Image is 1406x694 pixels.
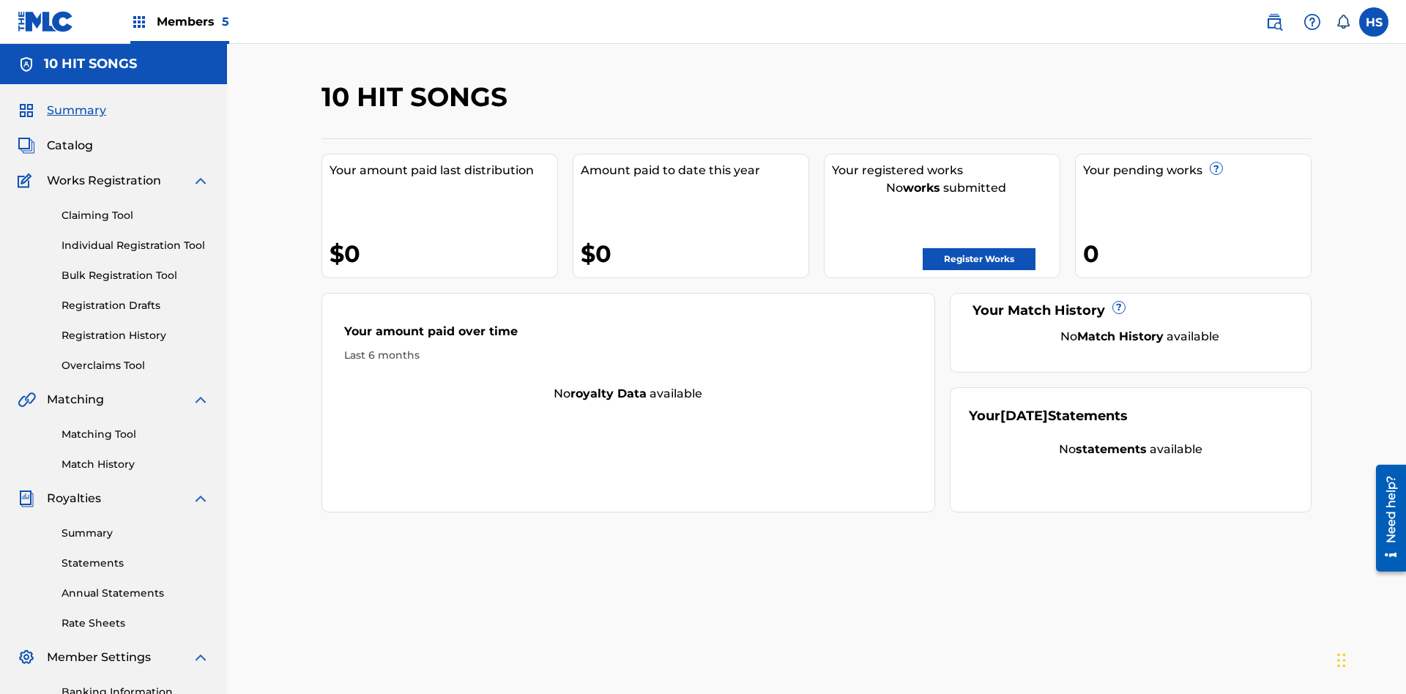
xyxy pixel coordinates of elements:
[47,102,106,119] span: Summary
[1076,442,1147,456] strong: statements
[62,427,209,442] a: Matching Tool
[47,137,93,154] span: Catalog
[62,298,209,313] a: Registration Drafts
[18,102,35,119] img: Summary
[62,457,209,472] a: Match History
[62,358,209,373] a: Overclaims Tool
[832,179,1060,197] div: No submitted
[344,348,912,363] div: Last 6 months
[1359,7,1388,37] div: User Menu
[1333,624,1406,694] iframe: Chat Widget
[62,328,209,343] a: Registration History
[192,649,209,666] img: expand
[18,391,36,408] img: Matching
[18,137,35,154] img: Catalog
[581,237,808,270] div: $0
[923,248,1035,270] a: Register Works
[1303,13,1321,31] img: help
[987,328,1293,346] div: No available
[18,137,93,154] a: CatalogCatalog
[1000,408,1048,424] span: [DATE]
[570,387,647,400] strong: royalty data
[969,301,1293,321] div: Your Match History
[1113,302,1125,313] span: ?
[581,162,808,179] div: Amount paid to date this year
[1337,638,1346,682] div: Drag
[192,490,209,507] img: expand
[1265,13,1283,31] img: search
[157,13,229,30] span: Members
[47,391,104,408] span: Matching
[62,586,209,601] a: Annual Statements
[62,556,209,571] a: Statements
[1083,237,1311,270] div: 0
[1365,459,1406,579] iframe: Resource Center
[18,172,37,190] img: Works Registration
[1298,7,1327,37] div: Help
[62,268,209,283] a: Bulk Registration Tool
[322,385,934,403] div: No available
[344,323,912,348] div: Your amount paid over time
[47,490,101,507] span: Royalties
[44,56,137,72] h5: 10 HIT SONGS
[969,441,1293,458] div: No available
[330,162,557,179] div: Your amount paid last distribution
[1077,329,1164,343] strong: Match History
[832,162,1060,179] div: Your registered works
[47,172,161,190] span: Works Registration
[130,13,148,31] img: Top Rightsholders
[47,649,151,666] span: Member Settings
[18,490,35,507] img: Royalties
[1336,15,1350,29] div: Notifications
[62,616,209,631] a: Rate Sheets
[18,102,106,119] a: SummarySummary
[969,406,1128,426] div: Your Statements
[18,649,35,666] img: Member Settings
[192,391,209,408] img: expand
[1260,7,1289,37] a: Public Search
[62,208,209,223] a: Claiming Tool
[192,172,209,190] img: expand
[62,238,209,253] a: Individual Registration Tool
[222,15,229,29] span: 5
[330,237,557,270] div: $0
[903,181,940,195] strong: works
[62,526,209,541] a: Summary
[18,56,35,73] img: Accounts
[321,81,515,113] h2: 10 HIT SONGS
[1210,163,1222,174] span: ?
[1083,162,1311,179] div: Your pending works
[18,11,74,32] img: MLC Logo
